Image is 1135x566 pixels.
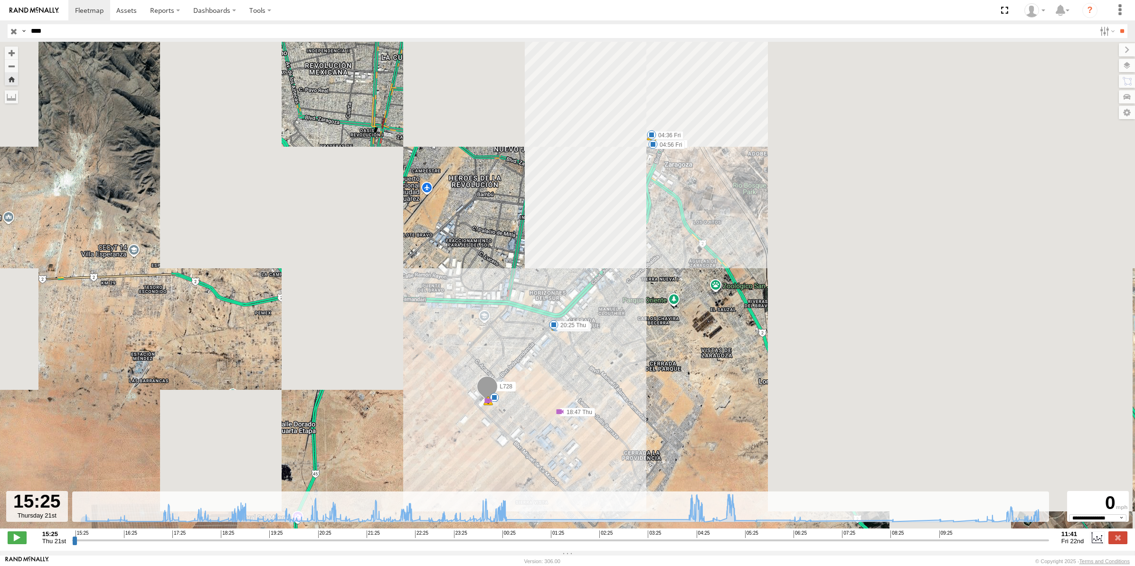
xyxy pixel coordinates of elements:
label: 18:47 Thu [560,408,595,416]
div: 16 [490,393,499,402]
i: ? [1082,3,1097,18]
div: Roberto Garcia [1021,3,1049,18]
label: 05:04 Fri [656,140,688,148]
span: 18:25 [221,530,234,538]
strong: 11:41 [1061,530,1084,538]
span: 00:25 [502,530,516,538]
span: Thu 21st Aug 2025 [42,538,66,545]
div: © Copyright 2025 - [1035,558,1130,564]
label: Play/Stop [8,531,27,544]
img: rand-logo.svg [9,7,59,14]
span: 05:25 [745,530,758,538]
button: Zoom out [5,59,18,73]
span: 17:25 [172,530,186,538]
strong: 15:25 [42,530,66,538]
button: Zoom in [5,47,18,59]
label: Map Settings [1119,106,1135,119]
label: 04:36 Fri [652,131,683,140]
span: 23:25 [454,530,467,538]
span: 01:25 [551,530,564,538]
span: 21:25 [367,530,380,538]
label: Search Query [20,24,28,38]
span: 03:25 [648,530,661,538]
span: 16:25 [124,530,137,538]
span: 07:25 [842,530,855,538]
span: 22:25 [415,530,428,538]
label: Measure [5,90,18,104]
div: 25 [483,396,493,406]
a: Terms and Conditions [1079,558,1130,564]
label: Close [1108,531,1127,544]
span: 02:25 [599,530,613,538]
span: 08:25 [890,530,904,538]
a: Visit our Website [5,557,49,566]
div: 0 [1069,492,1127,514]
span: 20:25 [318,530,331,538]
div: Version: 306.00 [524,558,560,564]
span: 04:25 [697,530,710,538]
label: Search Filter Options [1096,24,1116,38]
span: 09:25 [939,530,953,538]
span: Fri 22nd Aug 2025 [1061,538,1084,545]
label: 04:56 Fri [653,141,685,149]
span: 06:25 [794,530,807,538]
label: 20:25 Thu [554,321,589,330]
span: L728 [500,383,512,390]
button: Zoom Home [5,73,18,85]
span: 19:25 [269,530,283,538]
span: 15:25 [76,530,89,538]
